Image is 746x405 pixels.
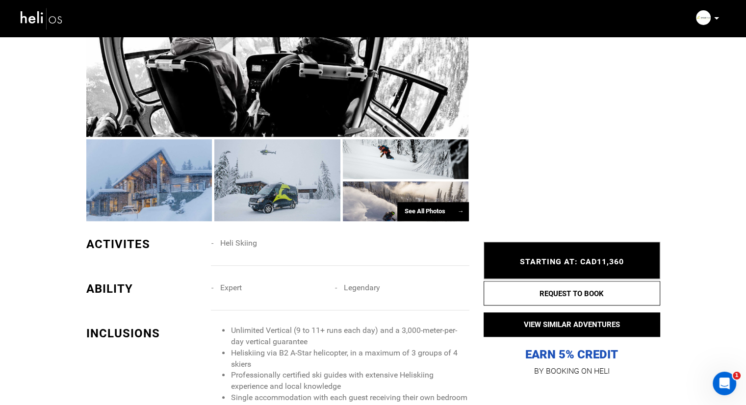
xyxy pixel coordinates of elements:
img: bce35a57f002339d0472b514330e267c.png [696,10,711,25]
li: Unlimited Vertical (9 to 11+ runs each day) and a 3,000-meter-per-day vertical guarantee [231,325,468,348]
div: ACTIVITES [86,236,204,253]
iframe: Intercom live chat [713,372,736,395]
span: 1 [733,372,741,380]
span: Heli Skiing [220,238,257,248]
li: Professionally certified ski guides with extensive Heliskiing experience and local knowledge [231,370,468,392]
span: Expert [220,283,241,292]
div: ABILITY [86,280,204,297]
button: VIEW SIMILAR ADVENTURES [484,312,660,337]
span: STARTING AT: CAD11,360 [520,257,624,266]
img: heli-logo [20,5,64,31]
p: EARN 5% CREDIT [484,249,660,362]
p: BY BOOKING ON HELI [484,364,660,378]
div: See All Photos [397,202,469,221]
div: INCLUSIONS [86,325,204,342]
li: Heliskiing via B2 A-Star helicopter, in a maximum of 3 groups of 4 skiers [231,348,468,370]
span: → [458,207,464,215]
span: Legendary [343,283,380,292]
button: REQUEST TO BOOK [484,281,660,305]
